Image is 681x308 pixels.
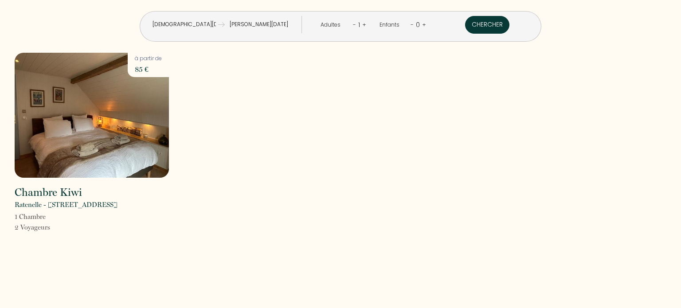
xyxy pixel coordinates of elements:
[135,55,162,63] p: à partir de
[380,21,403,29] div: Enfants
[414,18,422,32] div: 0
[150,16,218,33] input: Arrivée
[135,63,162,75] p: 85 €
[47,223,50,231] span: s
[353,20,356,29] a: -
[218,21,225,28] img: guests
[356,18,362,32] div: 1
[411,20,414,29] a: -
[465,16,509,34] button: Chercher
[225,16,293,33] input: Départ
[15,53,169,178] img: rental-image
[321,21,344,29] div: Adultes
[362,20,366,29] a: +
[15,211,50,222] p: 1 Chambre
[15,199,117,210] p: Ratenelle - [STREET_ADDRESS]
[15,222,50,233] p: 2 Voyageur
[422,20,426,29] a: +
[15,187,82,198] h2: Chambre Kiwi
